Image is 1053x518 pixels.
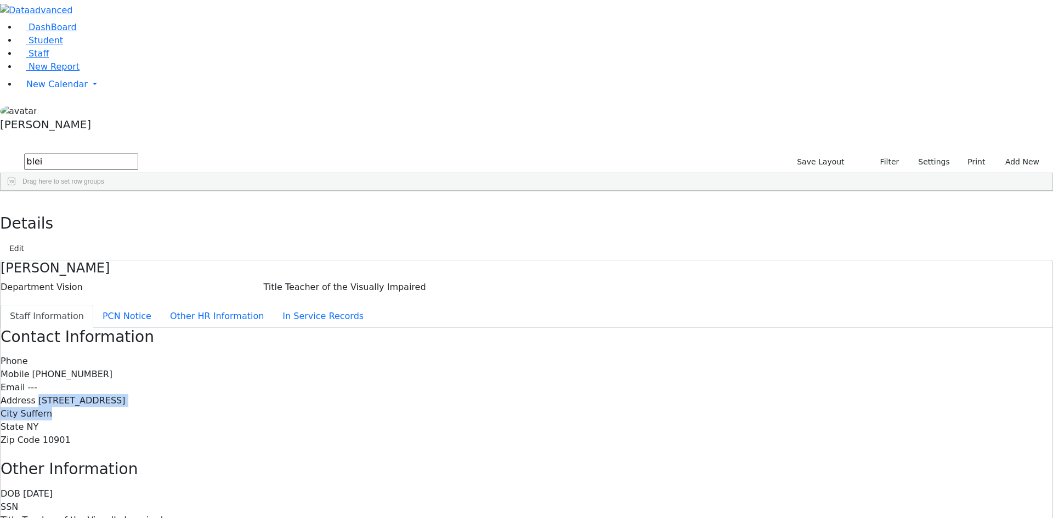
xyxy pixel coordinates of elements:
[27,382,37,392] span: ---
[26,422,38,432] span: NY
[23,488,53,499] span: [DATE]
[29,35,63,45] span: Student
[1,434,40,447] label: Zip Code
[1,260,1052,276] h4: [PERSON_NAME]
[866,153,904,170] button: Filter
[264,281,282,294] label: Title
[1,355,28,368] label: Phone
[1,420,24,434] label: State
[273,305,373,328] button: In Service Records
[29,48,49,59] span: Staff
[18,48,49,59] a: Staff
[93,305,161,328] button: PCN Notice
[1,368,29,381] label: Mobile
[792,153,849,170] button: Save Layout
[22,178,104,185] span: Drag here to set row groups
[43,435,71,445] span: 10901
[1,328,1052,346] h3: Contact Information
[18,61,80,72] a: New Report
[4,240,29,257] button: Edit
[24,153,138,170] input: Search
[38,395,126,406] span: [STREET_ADDRESS]
[161,305,273,328] button: Other HR Information
[904,153,954,170] button: Settings
[1,394,36,407] label: Address
[1,407,18,420] label: City
[18,22,77,32] a: DashBoard
[56,282,83,292] span: Vision
[18,35,63,45] a: Student
[18,73,1053,95] a: New Calendar
[1,460,1052,479] h3: Other Information
[26,79,88,89] span: New Calendar
[285,282,426,292] span: Teacher of the Visually Impaired
[32,369,113,379] span: [PHONE_NUMBER]
[1,381,25,394] label: Email
[1,500,18,514] label: SSN
[29,22,77,32] span: DashBoard
[994,153,1044,170] button: Add New
[29,61,80,72] span: New Report
[1,305,93,328] button: Staff Information
[20,408,52,419] span: Suffern
[955,153,990,170] button: Print
[1,281,54,294] label: Department
[1,487,20,500] label: DOB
